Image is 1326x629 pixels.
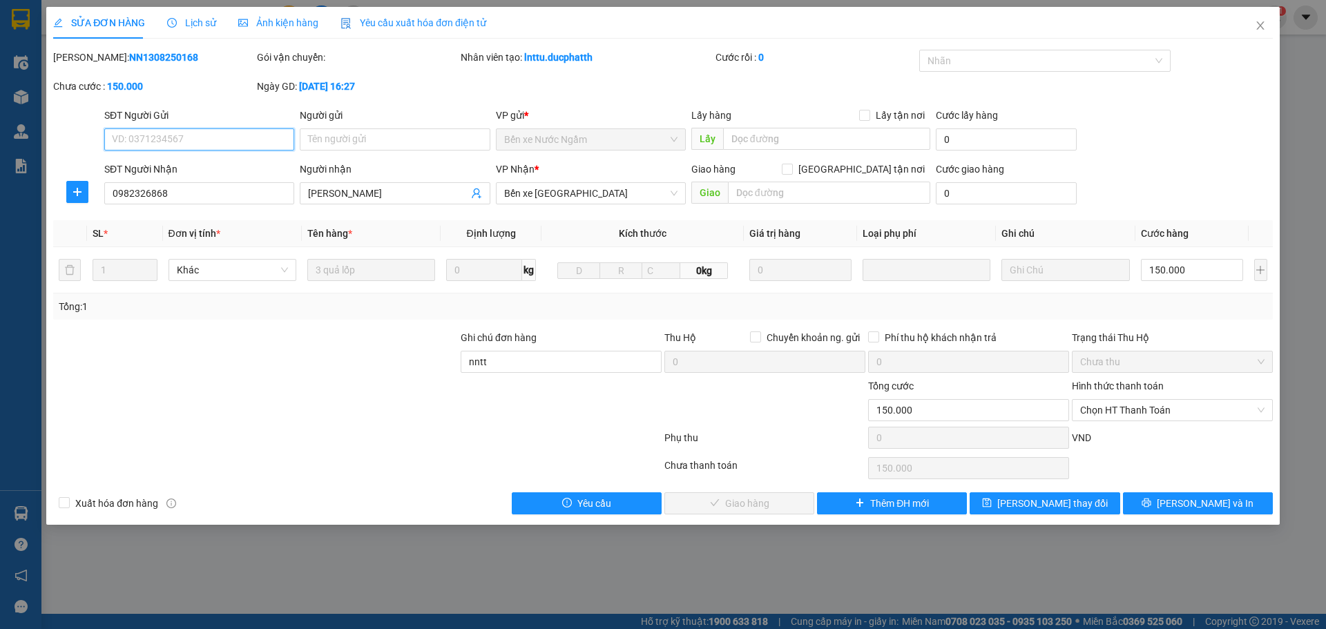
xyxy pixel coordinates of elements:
[177,260,288,280] span: Khác
[257,79,458,94] div: Ngày GD:
[857,220,996,247] th: Loại phụ phí
[496,164,535,175] span: VP Nhận
[307,228,352,239] span: Tên hàng
[723,128,930,150] input: Dọc đường
[1001,259,1129,281] input: Ghi Chú
[879,330,1002,345] span: Phí thu hộ khách nhận trả
[599,262,642,279] input: R
[577,496,611,511] span: Yêu cầu
[982,498,992,509] span: save
[619,228,666,239] span: Kích thước
[691,182,728,204] span: Giao
[300,108,490,123] div: Người gửi
[169,228,220,239] span: Đơn vị tính
[299,81,355,92] b: [DATE] 16:27
[1072,432,1091,443] span: VND
[66,181,88,203] button: plus
[868,380,914,391] span: Tổng cước
[167,18,177,28] span: clock-circle
[129,52,198,63] b: NN1308250168
[59,299,512,314] div: Tổng: 1
[936,182,1077,204] input: Cước giao hàng
[53,18,63,28] span: edit
[257,50,458,65] div: Gói vận chuyển:
[936,110,998,121] label: Cước lấy hàng
[67,186,88,197] span: plus
[340,18,352,29] img: icon
[461,332,537,343] label: Ghi chú đơn hàng
[300,162,490,177] div: Người nhận
[817,492,967,514] button: plusThêm ĐH mới
[642,262,680,279] input: C
[664,332,696,343] span: Thu Hộ
[761,330,865,345] span: Chuyển khoản ng. gửi
[512,492,662,514] button: exclamation-circleYêu cầu
[1141,228,1189,239] span: Cước hàng
[59,259,81,281] button: delete
[1080,400,1265,420] span: Chọn HT Thanh Toán
[936,128,1077,151] input: Cước lấy hàng
[715,50,916,65] div: Cước rồi :
[680,262,727,279] span: 0kg
[1080,351,1265,372] span: Chưa thu
[1072,380,1164,391] label: Hình thức thanh toán
[238,17,318,28] span: Ảnh kiện hàng
[663,430,867,454] div: Phụ thu
[1157,496,1253,511] span: [PERSON_NAME] và In
[238,18,248,28] span: picture
[1072,330,1273,345] div: Trạng thái Thu Hộ
[870,496,929,511] span: Thêm ĐH mới
[557,262,600,279] input: D
[664,492,814,514] button: checkGiao hàng
[691,110,731,121] span: Lấy hàng
[936,164,1004,175] label: Cước giao hàng
[461,351,662,373] input: Ghi chú đơn hàng
[997,496,1108,511] span: [PERSON_NAME] thay đổi
[70,496,164,511] span: Xuất hóa đơn hàng
[166,499,176,508] span: info-circle
[1241,7,1280,46] button: Close
[167,17,216,28] span: Lịch sử
[1255,20,1266,31] span: close
[504,129,678,150] span: Bến xe Nước Ngầm
[461,50,713,65] div: Nhân viên tạo:
[53,79,254,94] div: Chưa cước :
[1254,259,1267,281] button: plus
[562,498,572,509] span: exclamation-circle
[466,228,515,239] span: Định lượng
[870,108,930,123] span: Lấy tận nơi
[855,498,865,509] span: plus
[496,108,686,123] div: VP gửi
[749,228,800,239] span: Giá trị hàng
[758,52,764,63] b: 0
[1142,498,1151,509] span: printer
[970,492,1120,514] button: save[PERSON_NAME] thay đổi
[749,259,852,281] input: 0
[524,52,593,63] b: lnttu.ducphatth
[691,128,723,150] span: Lấy
[107,81,143,92] b: 150.000
[53,17,145,28] span: SỬA ĐƠN HÀNG
[93,228,104,239] span: SL
[307,259,435,281] input: VD: Bàn, Ghế
[522,259,536,281] span: kg
[340,17,486,28] span: Yêu cầu xuất hóa đơn điện tử
[504,183,678,204] span: Bến xe Hoằng Hóa
[104,108,294,123] div: SĐT Người Gửi
[793,162,930,177] span: [GEOGRAPHIC_DATA] tận nơi
[996,220,1135,247] th: Ghi chú
[104,162,294,177] div: SĐT Người Nhận
[1123,492,1273,514] button: printer[PERSON_NAME] và In
[728,182,930,204] input: Dọc đường
[471,188,482,199] span: user-add
[691,164,736,175] span: Giao hàng
[53,50,254,65] div: [PERSON_NAME]:
[663,458,867,482] div: Chưa thanh toán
